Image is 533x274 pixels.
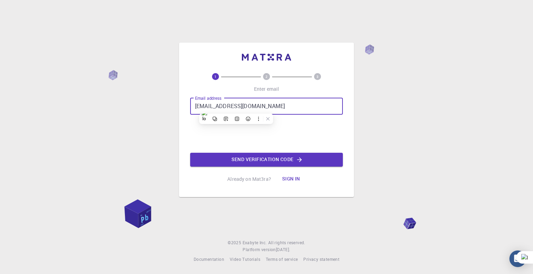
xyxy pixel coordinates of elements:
a: Documentation [194,256,224,263]
span: Documentation [194,256,224,262]
label: Email address [195,95,221,101]
a: Terms of service [266,256,298,263]
a: [DATE]. [276,246,290,253]
span: Platform version [243,246,276,253]
iframe: reCAPTCHA [214,120,319,147]
text: 1 [214,74,217,79]
button: Sign in [277,172,306,186]
span: Terms of service [266,256,298,262]
a: Video Tutorials [230,256,260,263]
span: [DATE] . [276,247,290,252]
span: Exabyte Inc. [243,240,267,245]
span: Privacy statement [303,256,339,262]
a: Privacy statement [303,256,339,263]
span: All rights reserved. [268,239,305,246]
text: 2 [265,74,268,79]
span: © 2025 [228,239,242,246]
button: Send verification code [190,153,343,167]
p: Enter email [254,86,279,92]
span: Video Tutorials [230,256,260,262]
div: Open Intercom Messenger [509,250,526,267]
text: 3 [316,74,319,79]
a: Exabyte Inc. [243,239,267,246]
p: Already on Mat3ra? [227,176,271,183]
